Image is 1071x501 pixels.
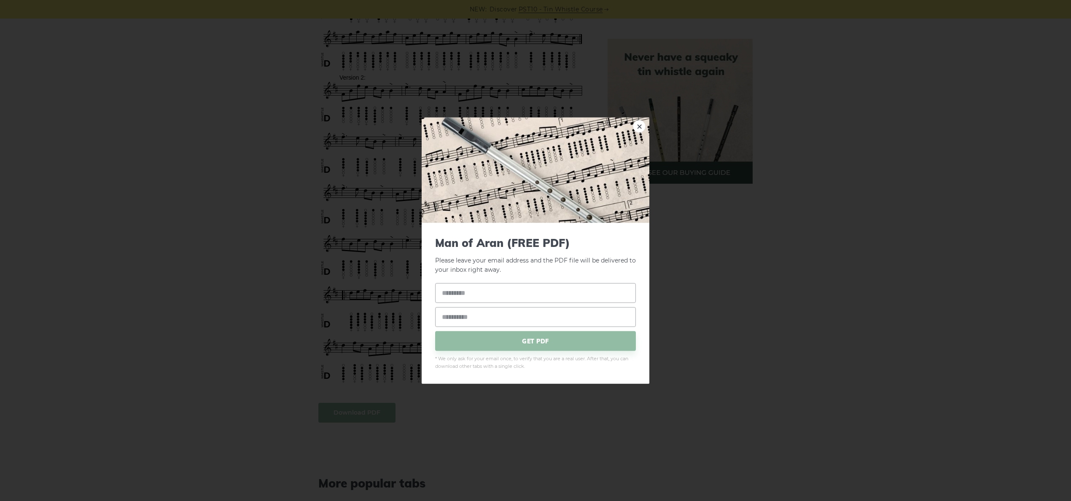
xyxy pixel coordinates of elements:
[435,331,636,351] span: GET PDF
[633,120,646,132] a: ×
[422,117,649,222] img: Tin Whistle Tab Preview
[435,236,636,249] span: Man of Aran (FREE PDF)
[435,236,636,275] p: Please leave your email address and the PDF file will be delivered to your inbox right away.
[435,355,636,370] span: * We only ask for your email once, to verify that you are a real user. After that, you can downlo...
